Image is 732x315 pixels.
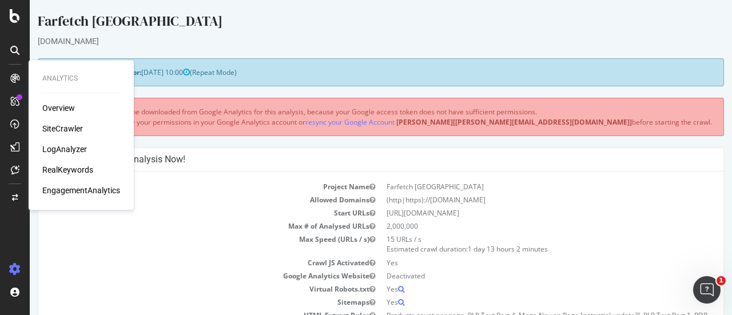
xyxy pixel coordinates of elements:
strong: Next Launch Scheduled for: [17,67,112,77]
div: Analytics [42,74,120,83]
div: Visit information will not be downloaded from Google Analytics for this analysis, because your Go... [8,98,694,135]
td: Max Speed (URLs / s) [17,233,351,256]
td: [URL][DOMAIN_NAME] [351,206,685,220]
a: RealKeywords [42,164,93,176]
a: LogAnalyzer [42,143,87,155]
td: Max # of Analysed URLs [17,220,351,233]
td: Project Name [17,180,351,193]
a: resync your Google Account [276,117,365,127]
td: Google Analytics Website [17,269,351,282]
td: Yes [351,256,685,269]
td: Yes [351,296,685,309]
h4: Configure your New Analysis Now! [17,154,685,165]
b: [PERSON_NAME][[PERSON_NAME][EMAIL_ADDRESS][DOMAIN_NAME]] [367,117,602,127]
a: SiteCrawler [42,123,83,134]
div: Farfetch [GEOGRAPHIC_DATA] [8,11,694,35]
td: Deactivated [351,269,685,282]
td: Crawl JS Activated [17,256,351,269]
div: (Repeat Mode) [8,58,694,86]
td: Virtual Robots.txt [17,282,351,296]
td: (http|https)://[DOMAIN_NAME] [351,193,685,206]
span: 1 day 13 hours 2 minutes [438,244,518,254]
span: 1 [717,276,726,285]
td: Allowed Domains [17,193,351,206]
a: EngagementAnalytics [42,185,120,196]
td: 15 URLs / s Estimated crawl duration: [351,233,685,256]
td: 2,000,000 [351,220,685,233]
td: Yes [351,282,685,296]
a: Overview [42,102,75,114]
div: [DOMAIN_NAME] [8,35,694,47]
td: Farfetch [GEOGRAPHIC_DATA] [351,180,685,193]
td: Start URLs [17,206,351,220]
span: [DATE] 10:00 [112,67,160,77]
td: Sitemaps [17,296,351,309]
iframe: Intercom live chat [693,276,721,304]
